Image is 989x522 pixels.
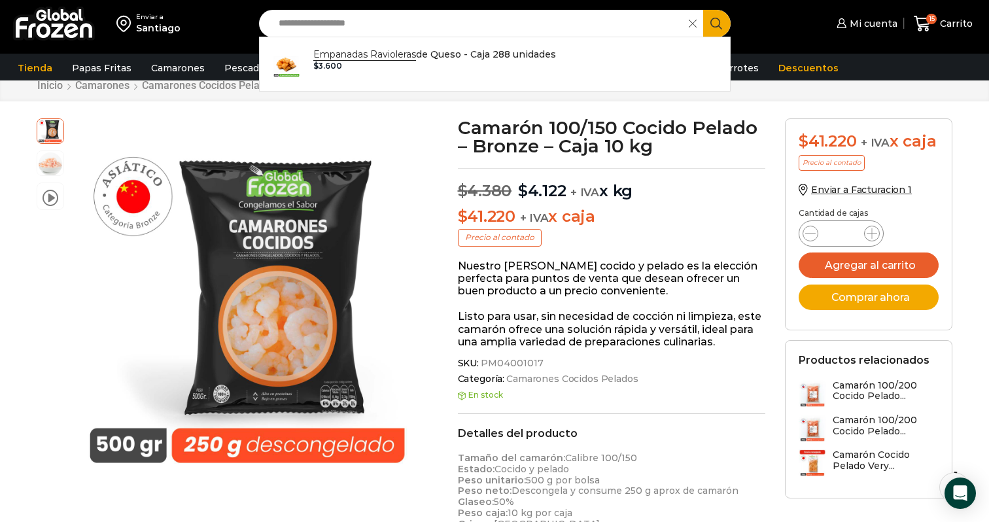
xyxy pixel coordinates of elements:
p: En stock [458,391,766,400]
img: address-field-icon.svg [116,12,136,35]
div: Santiago [136,22,181,35]
a: Inicio [37,79,63,92]
p: Cantidad de cajas [799,209,939,218]
button: Search button [703,10,731,37]
a: Camarones Cocidos Pelados [504,374,638,385]
strong: Peso unitario: [458,474,526,486]
a: 15 Carrito [911,9,976,39]
bdi: 3.600 [313,61,342,71]
span: + IVA [570,186,599,199]
a: Camarones Cocidos Pelados [141,79,277,92]
p: Precio al contado [458,229,542,246]
strong: Peso caja: [458,507,508,519]
strong: Tamaño del camarón: [458,452,565,464]
h2: Detalles del producto [458,427,766,440]
span: 15 [926,14,937,24]
span: Categoría: [458,374,766,385]
div: Enviar a [136,12,181,22]
div: 1 / 3 [71,118,430,478]
a: Camarón 100/200 Cocido Pelado... [799,415,939,443]
button: Comprar ahora [799,285,939,310]
bdi: 4.380 [458,181,512,200]
a: Camarones [75,79,130,92]
a: Papas Fritas [65,56,138,80]
strong: Empanadas Ravioleras [313,48,416,61]
h3: Camarón 100/200 Cocido Pelado... [833,380,939,402]
span: $ [458,181,468,200]
span: Mi cuenta [846,17,897,30]
bdi: 41.220 [799,131,856,150]
div: Open Intercom Messenger [945,478,976,509]
strong: Estado: [458,463,494,475]
span: $ [799,131,808,150]
h1: Camarón 100/150 Cocido Pelado – Bronze – Caja 10 kg [458,118,766,155]
span: $ [313,61,319,71]
a: Abarrotes [704,56,765,80]
h2: Productos relacionados [799,354,929,366]
input: Product quantity [829,224,854,243]
button: Agregar al carrito [799,252,939,278]
a: Enviar a Facturacion 1 [799,184,912,196]
h3: Camarón Cocido Pelado Very... [833,449,939,472]
p: x caja [458,207,766,226]
bdi: 41.220 [458,207,515,226]
a: Pescados y Mariscos [218,56,330,80]
span: PM04001017 [479,358,544,369]
strong: Peso neto: [458,485,512,496]
p: Nuestro [PERSON_NAME] cocido y pelado es la elección perfecta para puntos de venta que desean ofr... [458,260,766,298]
span: Enviar a Facturacion 1 [811,184,912,196]
p: Listo para usar, sin necesidad de cocción ni limpieza, este camarón ofrece una solución rápida y ... [458,310,766,348]
span: + IVA [520,211,549,224]
span: SKU: [458,358,766,369]
p: de Queso - Caja 288 unidades [313,47,556,61]
p: Precio al contado [799,155,865,171]
nav: Breadcrumb [37,79,277,92]
span: $ [518,181,528,200]
a: Mi cuenta [833,10,897,37]
span: 100-150 [37,151,63,177]
bdi: 4.122 [518,181,566,200]
h3: Camarón 100/200 Cocido Pelado... [833,415,939,437]
a: Empanadas Raviolerasde Queso - Caja 288 unidades $3.600 [260,44,730,84]
img: Camarón 100/150 Cocido Pelado [71,118,430,478]
span: + IVA [861,136,890,149]
span: Camarón 100/150 Cocido Pelado [37,117,63,143]
span: $ [458,207,468,226]
a: Descuentos [772,56,845,80]
a: Camarones [145,56,211,80]
a: Camarón Cocido Pelado Very... [799,449,939,478]
a: Camarón 100/200 Cocido Pelado... [799,380,939,408]
a: Tienda [11,56,59,80]
span: Carrito [937,17,973,30]
p: x kg [458,168,766,201]
strong: Glaseo: [458,496,494,508]
div: x caja [799,132,939,151]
